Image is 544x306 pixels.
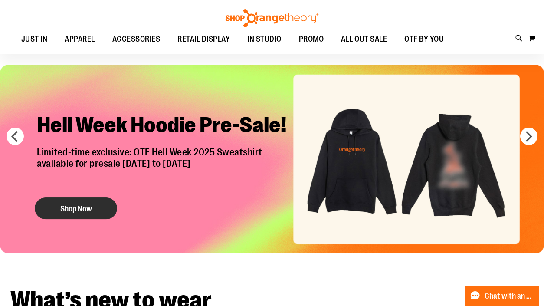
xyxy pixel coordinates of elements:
span: ACCESSORIES [112,30,161,49]
span: APPAREL [65,30,95,49]
button: prev [7,128,24,145]
span: RETAIL DISPLAY [177,30,230,49]
span: OTF BY YOU [404,30,444,49]
button: Shop Now [35,198,117,220]
h2: Hell Week Hoodie Pre-Sale! [30,105,301,147]
span: JUST IN [21,30,48,49]
p: Limited-time exclusive: OTF Hell Week 2025 Sweatshirt available for presale [DATE] to [DATE] [30,147,301,189]
a: Hell Week Hoodie Pre-Sale! Limited-time exclusive: OTF Hell Week 2025 Sweatshirtavailable for pre... [30,105,301,224]
span: ALL OUT SALE [341,30,387,49]
button: next [520,128,537,145]
span: PROMO [299,30,324,49]
button: Chat with an Expert [465,286,539,306]
span: IN STUDIO [247,30,282,49]
img: Shop Orangetheory [224,9,320,27]
span: Chat with an Expert [485,292,534,300]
